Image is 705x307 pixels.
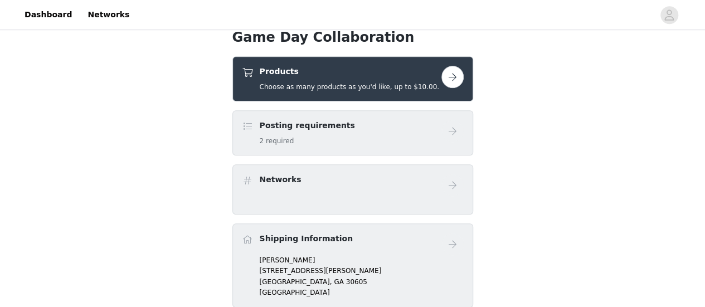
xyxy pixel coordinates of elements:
a: Dashboard [18,2,79,27]
h4: Products [260,66,439,77]
p: [PERSON_NAME] [260,255,464,265]
span: 30605 [346,278,367,286]
h1: Game Day Collaboration [232,27,473,47]
div: Posting requirements [232,110,473,155]
p: [GEOGRAPHIC_DATA] [260,287,464,298]
div: Products [232,56,473,101]
h5: 2 required [260,136,355,146]
div: Networks [232,164,473,215]
span: [GEOGRAPHIC_DATA], [260,278,332,286]
div: avatar [664,6,674,24]
p: [STREET_ADDRESS][PERSON_NAME] [260,266,464,276]
span: GA [334,278,344,286]
h4: Networks [260,174,302,186]
h4: Shipping Information [260,233,353,245]
h5: Choose as many products as you'd like, up to $10.00. [260,82,439,92]
h4: Posting requirements [260,120,355,131]
a: Networks [81,2,136,27]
